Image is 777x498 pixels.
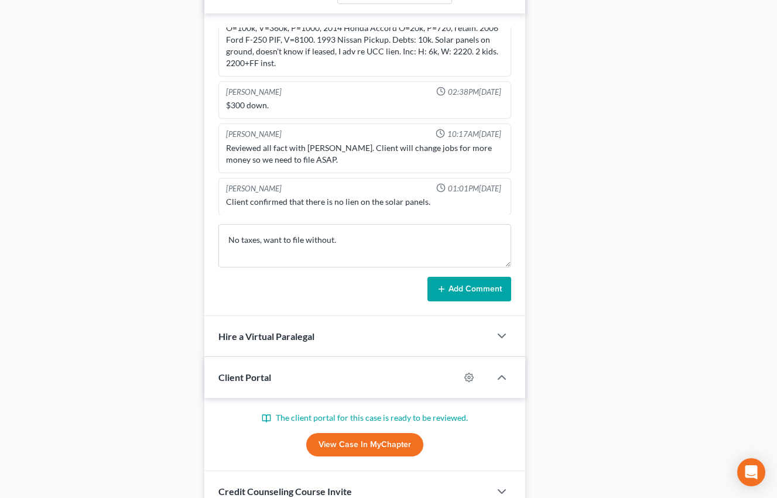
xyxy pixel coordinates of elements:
span: Credit Counseling Course Invite [218,486,352,497]
div: [PERSON_NAME] [226,183,282,194]
span: 01:01PM[DATE] [448,183,501,194]
div: Open Intercom Messenger [737,458,765,486]
a: View Case in MyChapter [306,433,423,456]
span: 02:38PM[DATE] [448,87,501,98]
div: Client confirmed that there is no lien on the solar panels. [226,196,504,208]
span: Hire a Virtual Paralegal [218,331,314,342]
div: [PERSON_NAME] [226,87,282,98]
span: Client Portal [218,372,271,383]
div: Reviewed all fact with [PERSON_NAME]. Client will change jobs for more money so we need to file A... [226,142,504,166]
span: 10:17AM[DATE] [447,129,501,140]
button: Add Comment [427,277,511,301]
div: $300 down. [226,99,504,111]
p: The client portal for this case is ready to be reviewed. [218,412,511,424]
div: Hasn't filed taxes [DATE]. Disc refunds. Never filed. Married, JT. Buying O=100k, V=360k, P=1000,... [226,11,504,69]
div: [PERSON_NAME] [226,129,282,140]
